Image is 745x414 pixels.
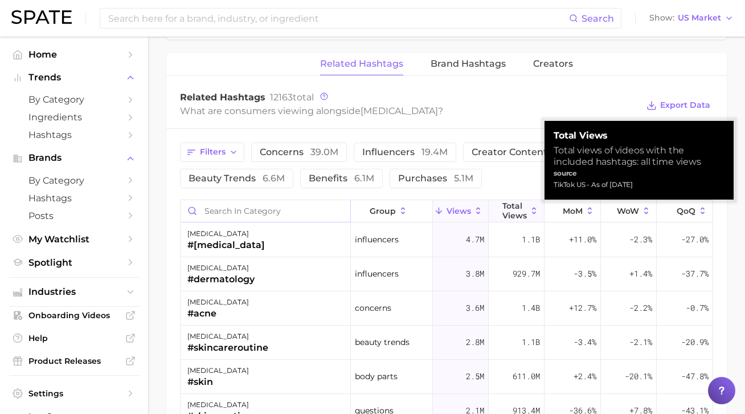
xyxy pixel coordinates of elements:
[601,200,657,222] button: WoW
[187,227,265,241] div: [MEDICAL_DATA]
[263,173,285,184] span: 6.6m
[28,129,120,140] span: Hashtags
[681,370,709,383] span: -47.8%
[649,15,674,21] span: Show
[181,291,713,326] button: [MEDICAL_DATA]#acneconcerns3.6m1.4b+12.7%-2.2%-0.7%
[678,15,721,21] span: US Market
[617,206,639,216] span: WoW
[180,103,638,119] div: What are consumers viewing alongside ?
[522,335,540,349] span: 1.1b
[187,398,251,412] div: [MEDICAL_DATA]
[187,273,255,286] div: #dermatology
[554,169,577,177] strong: source
[625,370,652,383] span: -20.1%
[355,370,398,383] span: body parts
[309,174,374,183] span: benefits
[681,267,709,281] span: -37.7%
[28,175,120,186] span: by Category
[533,59,573,69] span: Creators
[9,352,139,370] a: Product Releases
[569,301,596,315] span: +12.7%
[28,153,120,163] span: Brands
[522,233,540,246] span: 1.1b
[310,147,338,157] span: 39.0m
[421,147,448,157] span: 19.4m
[574,267,596,281] span: -3.5%
[472,148,579,157] span: creator content
[9,330,139,347] a: Help
[9,108,139,126] a: Ingredients
[9,172,139,189] a: by Category
[569,233,596,246] span: +11.0%
[351,200,433,222] button: group
[447,206,471,216] span: Views
[28,72,120,83] span: Trends
[370,206,396,216] span: group
[9,91,139,108] a: by Category
[11,10,72,24] img: SPATE
[28,234,120,245] span: My Watchlist
[181,223,713,257] button: [MEDICAL_DATA]#[MEDICAL_DATA]influencers4.7m1.1b+11.0%-2.3%-27.0%
[677,206,695,216] span: QoQ
[28,287,120,297] span: Industries
[466,233,484,246] span: 4.7m
[361,105,438,116] span: [MEDICAL_DATA]
[28,49,120,60] span: Home
[681,335,709,349] span: -20.9%
[362,148,448,157] span: influencers
[431,59,506,69] span: Brand Hashtags
[554,145,724,168] div: Total views of videos with the included hashtags: all time views
[9,126,139,144] a: Hashtags
[554,179,724,190] div: TikTok US - As of [DATE]
[107,9,569,28] input: Search here for a brand, industry, or ingredient
[320,59,403,69] span: Related Hashtags
[574,335,596,349] span: -3.4%
[466,335,484,349] span: 2.8m
[355,267,399,281] span: influencers
[180,143,244,162] button: Filters
[28,333,120,343] span: Help
[187,238,265,252] div: #[MEDICAL_DATA]
[502,201,527,220] span: Total Views
[9,46,139,63] a: Home
[187,375,249,389] div: #skin
[398,174,473,183] span: purchases
[629,335,652,349] span: -2.1%
[629,233,652,246] span: -2.3%
[9,189,139,207] a: Hashtags
[629,267,652,281] span: +1.4%
[9,385,139,402] a: Settings
[466,301,484,315] span: 3.6m
[513,267,540,281] span: 929.7m
[28,94,120,105] span: by Category
[181,326,713,360] button: [MEDICAL_DATA]#skincareroutinebeauty trends2.8m1.1b-3.4%-2.1%-20.9%
[180,92,265,103] span: Related Hashtags
[454,173,473,184] span: 5.1m
[466,267,484,281] span: 3.8m
[563,206,583,216] span: MoM
[355,233,399,246] span: influencers
[644,98,713,113] button: Export Data
[9,254,139,271] a: Spotlight
[260,148,338,157] span: concerns
[9,283,139,301] button: Industries
[355,301,391,315] span: concerns
[28,388,120,399] span: Settings
[354,173,374,184] span: 6.1m
[181,360,713,394] button: [MEDICAL_DATA]#skinbody parts2.5m611.0m+2.4%-20.1%-47.8%
[433,200,489,222] button: Views
[9,149,139,167] button: Brands
[513,370,540,383] span: 611.0m
[686,301,709,315] span: -0.7%
[660,100,710,110] span: Export Data
[522,301,540,315] span: 1.4b
[574,370,596,383] span: +2.4%
[28,210,120,221] span: Posts
[629,301,652,315] span: -2.2%
[181,257,713,291] button: [MEDICAL_DATA]#dermatologyinfluencers3.8m929.7m-3.5%+1.4%-37.7%
[270,92,314,103] span: total
[270,92,293,103] span: 12163
[187,364,249,378] div: [MEDICAL_DATA]
[545,200,600,222] button: MoM
[466,370,484,383] span: 2.5m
